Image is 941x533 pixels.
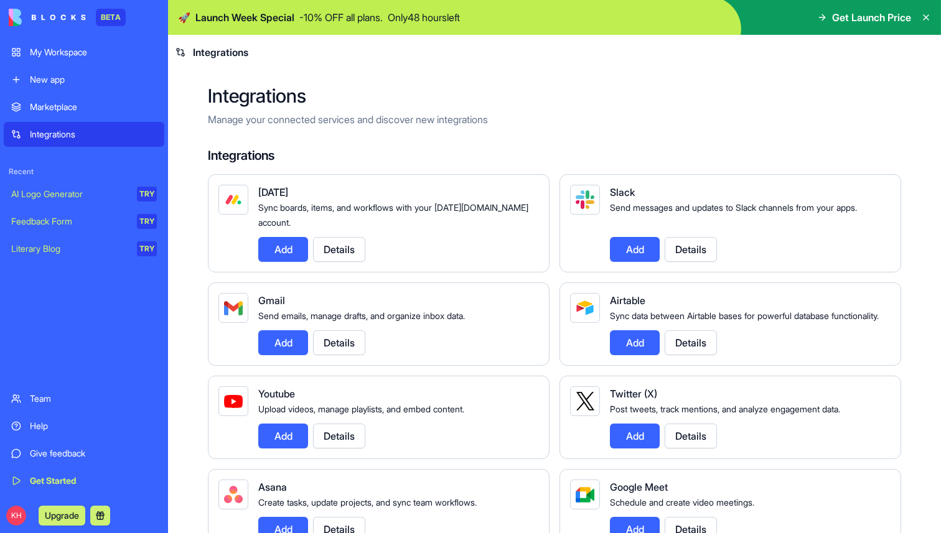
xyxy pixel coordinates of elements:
[258,424,308,448] button: Add
[610,481,668,493] span: Google Meet
[610,310,879,321] span: Sync data between Airtable bases for powerful database functionality.
[195,10,294,25] span: Launch Week Special
[30,475,157,487] div: Get Started
[208,147,901,164] h4: Integrations
[30,128,157,141] div: Integrations
[258,294,285,307] span: Gmail
[11,243,128,255] div: Literary Blog
[137,214,157,229] div: TRY
[258,404,464,414] span: Upload videos, manage playlists, and embed content.
[30,101,157,113] div: Marketplace
[4,414,164,438] a: Help
[11,215,128,228] div: Feedback Form
[11,188,128,200] div: AI Logo Generator
[96,9,126,26] div: BETA
[313,424,365,448] button: Details
[299,10,383,25] p: - 10 % OFF all plans.
[178,10,190,25] span: 🚀
[39,506,85,526] button: Upgrade
[610,294,645,307] span: Airtable
[39,509,85,521] a: Upgrade
[4,67,164,92] a: New app
[4,441,164,466] a: Give feedback
[137,241,157,256] div: TRY
[258,497,477,508] span: Create tasks, update projects, and sync team workflows.
[9,9,126,26] a: BETA
[665,330,717,355] button: Details
[193,45,248,60] span: Integrations
[4,95,164,119] a: Marketplace
[313,330,365,355] button: Details
[30,447,157,460] div: Give feedback
[610,186,635,198] span: Slack
[4,167,164,177] span: Recent
[137,187,157,202] div: TRY
[313,237,365,262] button: Details
[610,497,754,508] span: Schedule and create video meetings.
[258,481,287,493] span: Asana
[4,182,164,206] a: AI Logo GeneratorTRY
[832,10,911,25] span: Get Launch Price
[610,424,660,448] button: Add
[258,186,288,198] span: [DATE]
[388,10,460,25] p: Only 48 hours left
[610,387,657,400] span: Twitter (X)
[208,112,901,127] p: Manage your connected services and discover new integrations
[610,330,660,355] button: Add
[665,424,717,448] button: Details
[30,420,157,432] div: Help
[9,9,86,26] img: logo
[610,404,840,414] span: Post tweets, track mentions, and analyze engagement data.
[6,506,26,526] span: KH
[208,85,901,107] h2: Integrations
[4,122,164,147] a: Integrations
[258,202,528,228] span: Sync boards, items, and workflows with your [DATE][DOMAIN_NAME] account.
[4,40,164,65] a: My Workspace
[258,387,295,400] span: Youtube
[30,73,157,86] div: New app
[258,330,308,355] button: Add
[4,386,164,411] a: Team
[610,202,857,213] span: Send messages and updates to Slack channels from your apps.
[258,237,308,262] button: Add
[4,209,164,234] a: Feedback FormTRY
[30,392,157,405] div: Team
[4,468,164,493] a: Get Started
[4,236,164,261] a: Literary BlogTRY
[258,310,465,321] span: Send emails, manage drafts, and organize inbox data.
[30,46,157,58] div: My Workspace
[665,237,717,262] button: Details
[610,237,660,262] button: Add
